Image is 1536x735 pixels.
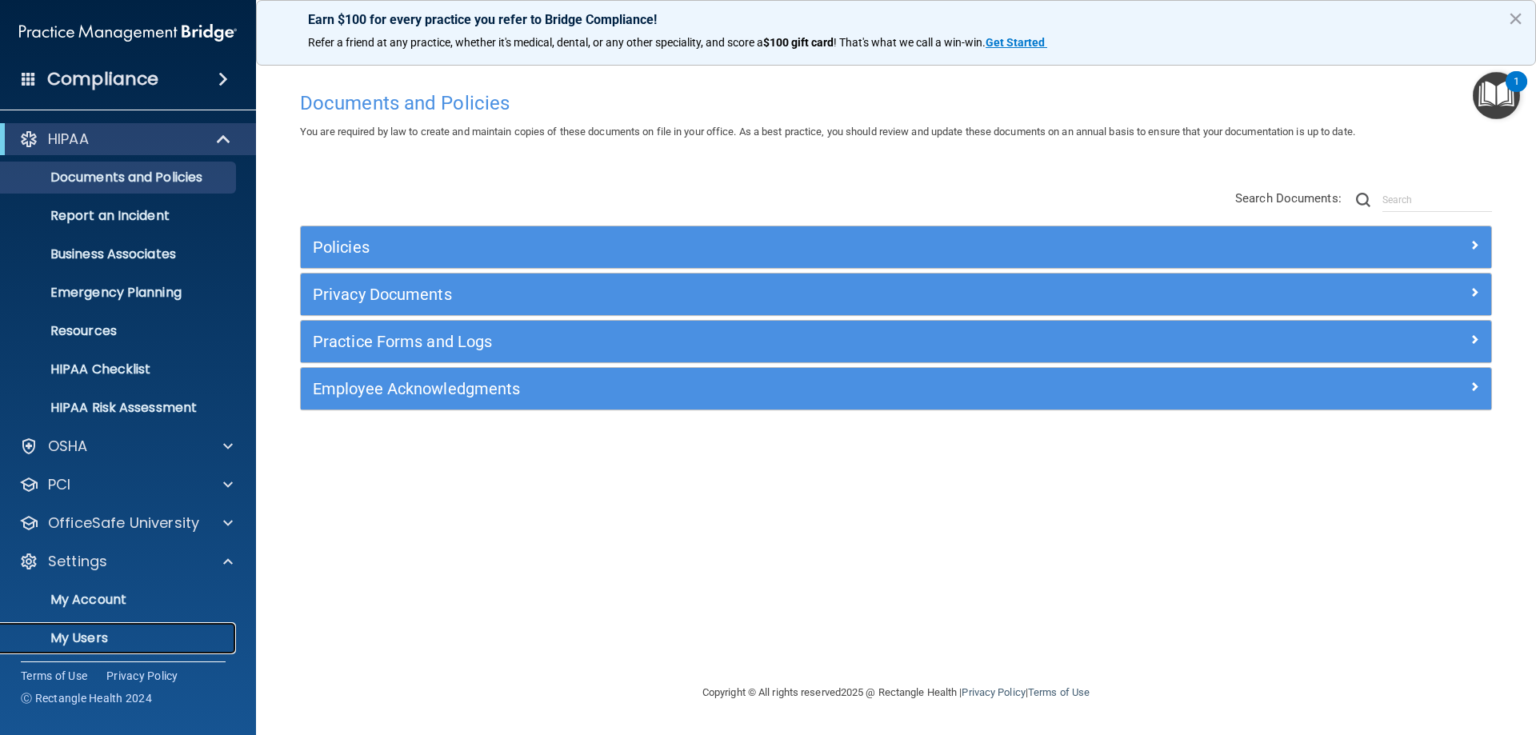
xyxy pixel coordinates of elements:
p: Documents and Policies [10,170,229,186]
img: PMB logo [19,17,237,49]
p: HIPAA [48,130,89,149]
button: Open Resource Center, 1 new notification [1473,72,1520,119]
p: OSHA [48,437,88,456]
strong: $100 gift card [763,36,834,49]
a: Policies [313,234,1479,260]
a: PCI [19,475,233,494]
div: 1 [1514,82,1519,102]
h4: Documents and Policies [300,93,1492,114]
a: Privacy Policy [106,668,178,684]
a: Privacy Documents [313,282,1479,307]
a: Privacy Policy [962,686,1025,698]
a: Terms of Use [21,668,87,684]
a: Settings [19,552,233,571]
p: OfficeSafe University [48,513,199,533]
p: Earn $100 for every practice you refer to Bridge Compliance! [308,12,1484,27]
p: Resources [10,323,229,339]
p: Settings [48,552,107,571]
h5: Policies [313,238,1182,256]
p: My Account [10,592,229,608]
div: Copyright © All rights reserved 2025 @ Rectangle Health | | [604,667,1188,718]
button: Close [1508,6,1523,31]
a: Employee Acknowledgments [313,376,1479,401]
strong: Get Started [986,36,1045,49]
span: You are required by law to create and maintain copies of these documents on file in your office. ... [300,126,1355,138]
h4: Compliance [47,68,158,90]
span: Ⓒ Rectangle Health 2024 [21,690,152,706]
h5: Privacy Documents [313,286,1182,303]
span: Search Documents: [1235,191,1342,206]
p: PCI [48,475,70,494]
input: Search [1382,188,1492,212]
p: Business Associates [10,246,229,262]
a: HIPAA [19,130,232,149]
span: Refer a friend at any practice, whether it's medical, dental, or any other speciality, and score a [308,36,763,49]
p: HIPAA Risk Assessment [10,400,229,416]
h5: Practice Forms and Logs [313,333,1182,350]
a: Practice Forms and Logs [313,329,1479,354]
a: OSHA [19,437,233,456]
p: HIPAA Checklist [10,362,229,377]
a: OfficeSafe University [19,513,233,533]
p: Report an Incident [10,208,229,224]
img: ic-search.3b580494.png [1356,193,1370,207]
a: Terms of Use [1028,686,1090,698]
p: My Users [10,630,229,646]
a: Get Started [986,36,1047,49]
span: ! That's what we call a win-win. [834,36,986,49]
h5: Employee Acknowledgments [313,380,1182,397]
p: Emergency Planning [10,285,229,301]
